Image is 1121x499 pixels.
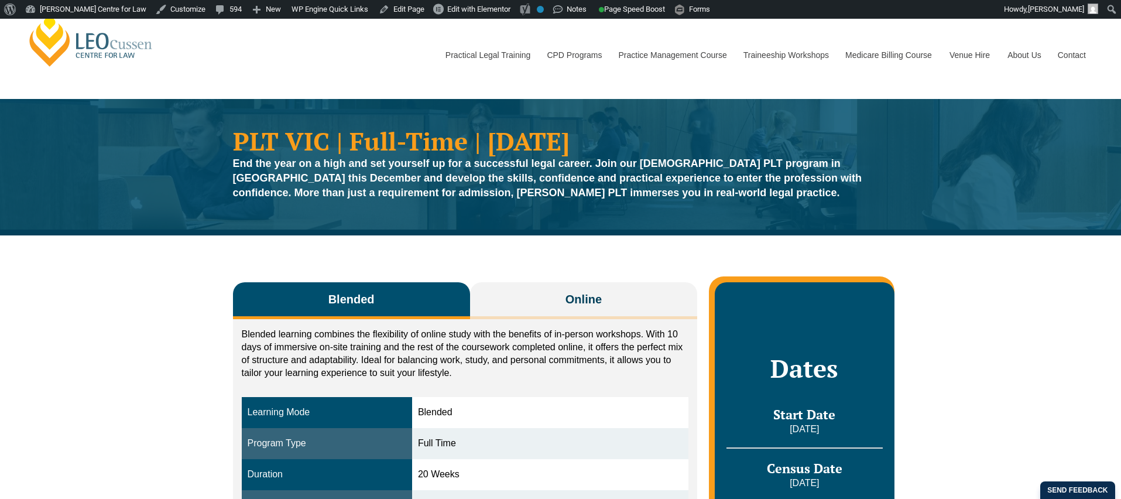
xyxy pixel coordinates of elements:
[1028,5,1084,13] span: [PERSON_NAME]
[447,5,510,13] span: Edit with Elementor
[1049,30,1095,80] a: Contact
[999,30,1049,80] a: About Us
[233,158,862,199] strong: End the year on a high and set yourself up for a successful legal career. Join our [DEMOGRAPHIC_D...
[248,468,406,481] div: Duration
[837,30,941,80] a: Medicare Billing Course
[248,406,406,419] div: Learning Mode
[767,460,842,477] span: Census Date
[418,468,683,481] div: 20 Weeks
[610,30,735,80] a: Practice Management Course
[233,128,889,153] h1: PLT VIC | Full-Time | [DATE]
[418,437,683,450] div: Full Time
[726,477,882,490] p: [DATE]
[726,354,882,383] h2: Dates
[726,423,882,436] p: [DATE]
[418,406,683,419] div: Blended
[538,30,609,80] a: CPD Programs
[328,291,375,307] span: Blended
[437,30,539,80] a: Practical Legal Training
[943,179,1092,470] iframe: LiveChat chat widget
[565,291,602,307] span: Online
[248,437,406,450] div: Program Type
[242,328,689,380] p: Blended learning combines the flexibility of online study with the benefits of in-person workshop...
[537,6,544,13] div: No index
[26,13,156,68] a: [PERSON_NAME] Centre for Law
[735,30,837,80] a: Traineeship Workshops
[941,30,999,80] a: Venue Hire
[773,406,835,423] span: Start Date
